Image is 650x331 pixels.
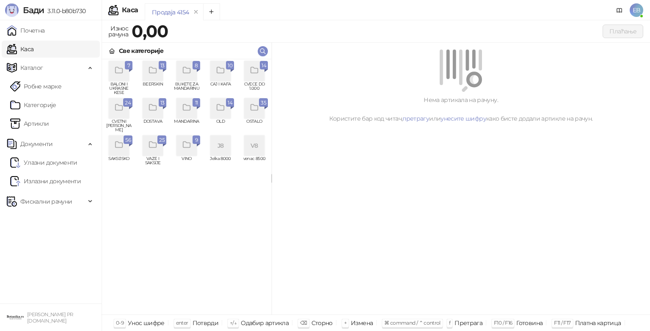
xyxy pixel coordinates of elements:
span: + [344,320,347,326]
span: 8 [194,61,198,70]
div: grid [102,59,271,314]
span: 10 [228,61,232,70]
span: 56 [125,135,131,145]
div: Све категорије [119,46,163,55]
a: ArtikliАртикли [10,115,49,132]
a: Почетна [7,22,45,39]
span: VAZE I SAKSIJE [139,157,166,169]
span: Документи [20,135,52,152]
a: Документација [613,3,626,17]
span: 3.11.0-b80b730 [44,7,85,15]
span: 14 [228,98,232,108]
div: Продаја 4154 [152,8,189,17]
a: Робне марке [10,78,61,95]
div: Претрага [454,317,482,328]
span: Jelka 8000 [207,157,234,169]
span: DOSTAVA [139,119,166,132]
div: Измена [351,317,373,328]
div: Потврди [193,317,219,328]
a: претрагу [402,115,429,122]
a: Категорије [10,97,56,113]
span: CVECE DO 1.000 [241,82,268,95]
span: 7 [127,61,131,70]
span: BEERSKIN [139,82,166,95]
span: 13 [160,61,165,70]
div: Готовина [516,317,543,328]
span: f [449,320,450,326]
span: CVETNI [PERSON_NAME] [105,119,132,132]
div: V8 [244,135,264,156]
div: Износ рачуна [107,23,130,40]
span: 11 [194,98,198,108]
span: 35 [261,98,266,108]
span: Фискални рачуни [20,193,72,210]
strong: 0,00 [132,21,168,41]
span: 13 [160,98,165,108]
span: OLD [207,119,234,132]
div: J8 [210,135,231,156]
span: 0-9 [116,320,124,326]
small: [PERSON_NAME] PR [DOMAIN_NAME] [27,312,73,324]
a: унесите шифру [441,115,486,122]
span: BUKETE ZA MANDARINU [173,82,200,95]
div: Унос шифре [128,317,165,328]
span: 24 [125,98,131,108]
span: ⌘ command / ⌃ control [384,320,441,326]
img: 64x64-companyLogo-0e2e8aaa-0bd2-431b-8613-6e3c65811325.png [7,309,24,326]
div: Сторно [311,317,333,328]
div: Одабир артикла [241,317,289,328]
div: Платна картица [575,317,621,328]
span: BALONI I UKRASNE KESE [105,82,132,95]
span: 9 [194,135,198,145]
span: venac 8500 [241,157,268,169]
a: Излазни документи [10,173,81,190]
div: Нема артикала на рачуну. Користите бар код читач, или како бисте додали артикле на рачун. [282,95,640,123]
span: F11 / F17 [554,320,570,326]
span: F10 / F16 [494,320,512,326]
span: 25 [159,135,165,145]
span: SAKSIJSKO [105,157,132,169]
span: ⌫ [300,320,307,326]
button: remove [190,8,201,16]
button: Add tab [203,3,220,20]
span: OSTALO [241,119,268,132]
img: Logo [5,3,19,17]
div: Каса [122,7,138,14]
span: MANDARINA [173,119,200,132]
span: VINO [173,157,200,169]
span: ↑/↓ [230,320,237,326]
span: enter [176,320,188,326]
span: 14 [262,61,266,70]
a: Ulazni dokumentiУлазни документи [10,154,77,171]
a: Каса [7,41,33,58]
span: CAJ I KAFA [207,82,234,95]
span: EB [630,3,643,17]
span: Бади [23,5,44,15]
button: Плаћање [603,25,643,38]
span: Каталог [20,59,43,76]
